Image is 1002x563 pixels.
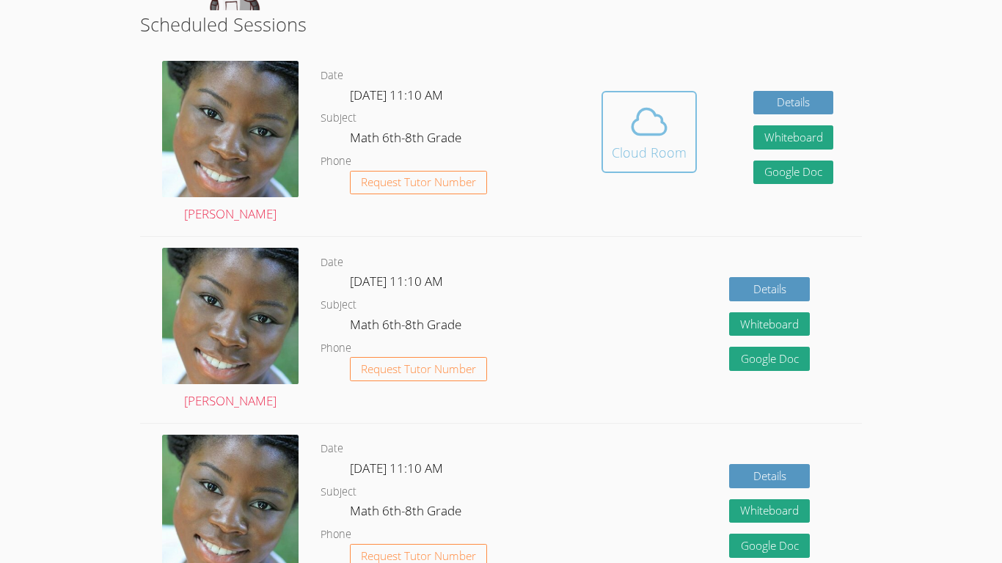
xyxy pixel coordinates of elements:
[729,464,810,488] a: Details
[350,501,464,526] dd: Math 6th-8th Grade
[321,254,343,272] dt: Date
[350,357,487,381] button: Request Tutor Number
[350,128,464,152] dd: Math 6th-8th Grade
[361,551,476,562] span: Request Tutor Number
[361,364,476,375] span: Request Tutor Number
[350,171,487,195] button: Request Tutor Number
[162,248,299,384] img: 1000004422.jpg
[729,312,810,336] button: Whiteboard
[601,91,697,173] button: Cloud Room
[321,339,351,358] dt: Phone
[350,87,443,103] span: [DATE] 11:10 AM
[361,177,476,188] span: Request Tutor Number
[321,526,351,544] dt: Phone
[350,460,443,476] span: [DATE] 11:10 AM
[321,67,343,85] dt: Date
[753,161,834,185] a: Google Doc
[321,152,351,171] dt: Phone
[729,347,810,371] a: Google Doc
[321,109,356,128] dt: Subject
[162,61,299,225] a: [PERSON_NAME]
[729,499,810,523] button: Whiteboard
[350,273,443,290] span: [DATE] 11:10 AM
[753,91,834,115] a: Details
[612,142,687,163] div: Cloud Room
[753,125,834,150] button: Whiteboard
[321,483,356,501] dt: Subject
[350,314,464,339] dd: Math 6th-8th Grade
[162,61,299,197] img: 1000004422.jpg
[729,277,810,301] a: Details
[140,10,862,38] h2: Scheduled Sessions
[321,296,356,314] dt: Subject
[162,248,299,412] a: [PERSON_NAME]
[321,440,343,458] dt: Date
[729,534,810,558] a: Google Doc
